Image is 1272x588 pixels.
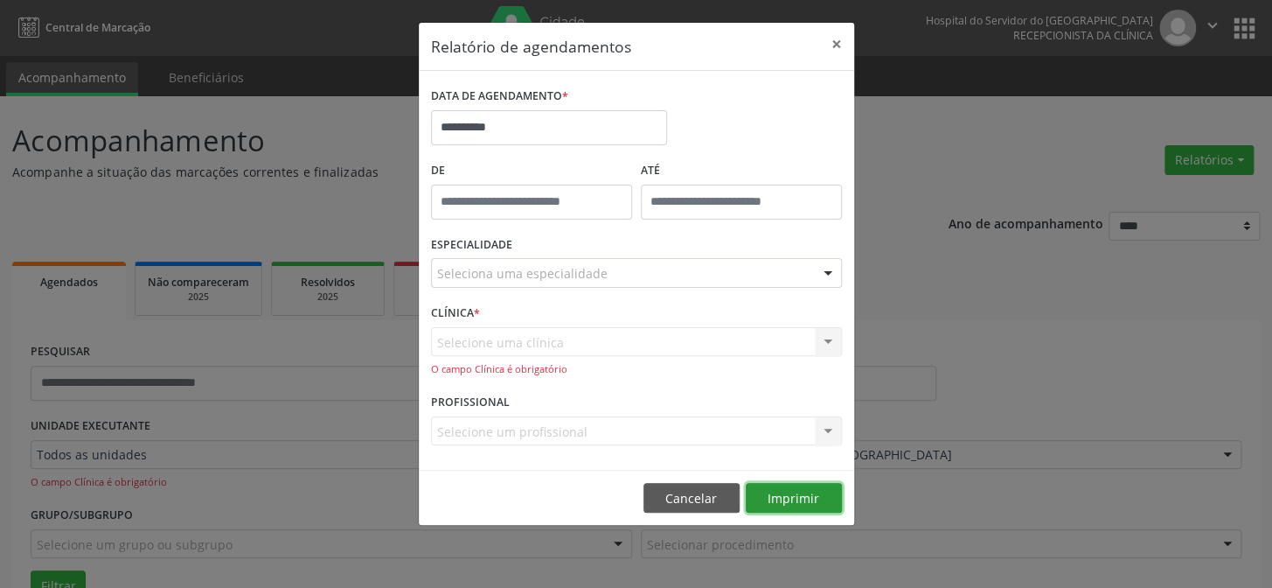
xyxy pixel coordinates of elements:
[641,157,842,185] label: ATÉ
[431,389,510,416] label: PROFISSIONAL
[437,264,608,283] span: Seleciona uma especialidade
[431,157,632,185] label: De
[431,300,480,327] label: CLÍNICA
[431,362,842,377] div: O campo Clínica é obrigatório
[431,232,512,259] label: ESPECIALIDADE
[431,83,568,110] label: DATA DE AGENDAMENTO
[819,23,854,66] button: Close
[431,35,631,58] h5: Relatório de agendamentos
[746,483,842,513] button: Imprimir
[643,483,740,513] button: Cancelar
